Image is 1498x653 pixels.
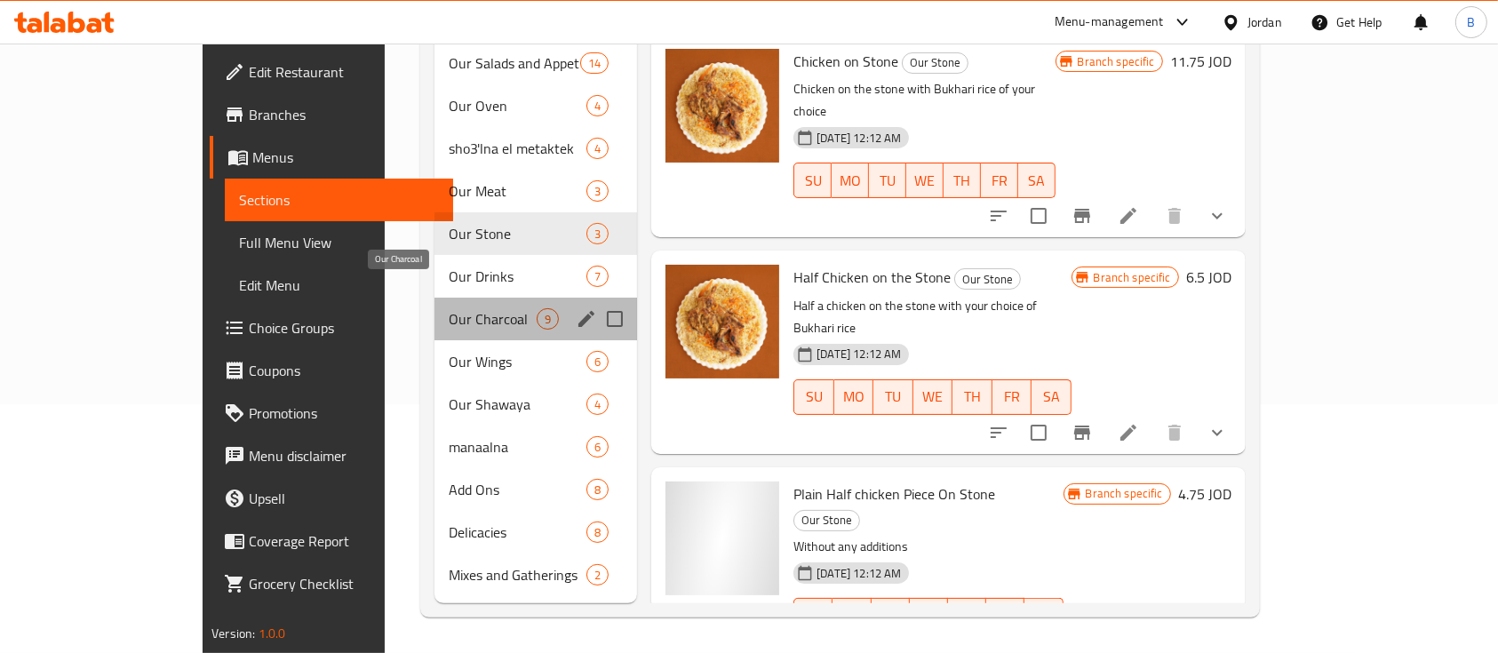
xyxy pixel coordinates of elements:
div: manaalna [449,436,586,458]
button: FR [981,163,1018,198]
button: edit [573,306,600,332]
span: Branches [249,104,439,125]
button: sort-choices [977,411,1020,454]
span: Menus [252,147,439,168]
span: TH [955,603,979,629]
span: Grocery Checklist [249,573,439,594]
span: SU [801,603,825,629]
div: items [586,266,609,287]
span: FR [1000,384,1024,410]
span: Select to update [1020,197,1057,235]
span: Our Wings [449,351,586,372]
button: TH [944,163,981,198]
div: items [586,394,609,415]
span: Our Stone [903,52,968,73]
div: items [586,564,609,585]
div: Our Salads and Appetizers [449,52,580,74]
span: [DATE] 12:12 AM [809,130,908,147]
span: 14 [581,55,608,72]
div: items [586,479,609,500]
div: Add Ons [449,479,586,500]
div: items [586,522,609,543]
button: SU [793,379,833,415]
button: MO [832,163,869,198]
div: items [586,436,609,458]
div: sho3'lna el metaktek [449,138,586,159]
span: MO [839,168,862,194]
span: 2 [587,567,608,584]
div: Delicacies8 [434,511,637,553]
span: TU [876,168,899,194]
span: Branch specific [1087,269,1178,286]
a: Edit Menu [225,264,453,307]
div: Our Oven4 [434,84,637,127]
button: SA [1032,379,1071,415]
a: Edit menu item [1118,205,1139,227]
nav: Menu sections [434,35,637,603]
span: WE [920,384,945,410]
span: WE [913,168,936,194]
span: Version: [211,622,255,645]
span: SA [1039,384,1064,410]
div: Our Stone [449,223,586,244]
img: Plain Half chicken Piece On Stone [665,482,779,595]
button: WE [913,379,952,415]
span: Coverage Report [249,530,439,552]
a: Choice Groups [210,307,453,349]
span: Our Oven [449,95,586,116]
span: FR [993,603,1017,629]
span: Our Drinks [449,266,586,287]
span: 3 [587,226,608,243]
div: Our Meat3 [434,170,637,212]
div: Our Shawaya [449,394,586,415]
span: Sections [239,189,439,211]
span: Branch specific [1071,53,1162,70]
h6: 6.5 JOD [1186,265,1231,290]
div: Add Ons8 [434,468,637,511]
div: Our Stone [954,268,1021,290]
span: SA [1025,168,1048,194]
span: B [1467,12,1475,32]
div: Our Stone3 [434,212,637,255]
div: Our Stone [793,510,860,531]
a: Edit menu item [1118,422,1139,443]
a: Coupons [210,349,453,392]
a: Promotions [210,392,453,434]
img: Chicken on Stone [665,49,779,163]
a: Full Menu View [225,221,453,264]
h6: 4.75 JOD [1178,482,1231,506]
div: Our Stone [902,52,968,74]
span: [DATE] 12:12 AM [809,346,908,362]
div: Our Shawaya4 [434,383,637,426]
span: TU [879,603,903,629]
span: 6 [587,354,608,370]
span: [DATE] 12:12 AM [809,565,908,582]
button: FR [992,379,1032,415]
button: delete [1153,195,1196,237]
span: Menu disclaimer [249,445,439,466]
button: Branch-specific-item [1061,195,1104,237]
button: TH [948,598,986,633]
a: Sections [225,179,453,221]
span: Select to update [1020,414,1057,451]
div: items [586,223,609,244]
span: Our Charcoal [449,308,537,330]
a: Menu disclaimer [210,434,453,477]
div: items [537,308,559,330]
span: Mixes and Gatherings [449,564,586,585]
span: MO [840,603,864,629]
span: Delicacies [449,522,586,543]
button: SU [793,163,832,198]
div: sho3'lna el metaktek4 [434,127,637,170]
span: TH [951,168,974,194]
span: TU [880,384,905,410]
button: MO [833,598,871,633]
span: Branch specific [1079,485,1170,502]
button: delete [1153,411,1196,454]
div: Our Wings6 [434,340,637,383]
div: Jordan [1247,12,1282,32]
span: MO [841,384,866,410]
button: FR [986,598,1024,633]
